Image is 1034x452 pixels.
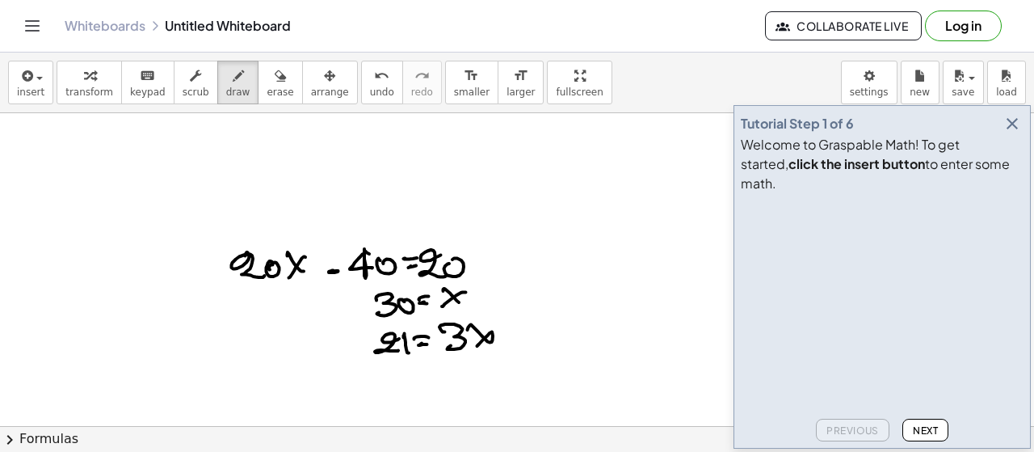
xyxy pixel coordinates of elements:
[547,61,612,104] button: fullscreen
[901,61,939,104] button: new
[361,61,403,104] button: undoundo
[850,87,889,98] span: settings
[140,66,155,86] i: keyboard
[996,87,1017,98] span: load
[226,87,250,98] span: draw
[925,11,1002,41] button: Log in
[414,66,430,86] i: redo
[841,61,897,104] button: settings
[258,61,302,104] button: erase
[779,19,908,33] span: Collaborate Live
[913,425,938,437] span: Next
[57,61,122,104] button: transform
[311,87,349,98] span: arrange
[374,66,389,86] i: undo
[302,61,358,104] button: arrange
[498,61,544,104] button: format_sizelarger
[217,61,259,104] button: draw
[464,66,479,86] i: format_size
[411,87,433,98] span: redo
[121,61,174,104] button: keyboardkeypad
[370,87,394,98] span: undo
[506,87,535,98] span: larger
[17,87,44,98] span: insert
[19,13,45,39] button: Toggle navigation
[765,11,922,40] button: Collaborate Live
[8,61,53,104] button: insert
[910,87,930,98] span: new
[788,155,925,172] b: click the insert button
[556,87,603,98] span: fullscreen
[65,18,145,34] a: Whiteboards
[454,87,490,98] span: smaller
[902,419,948,441] button: Next
[987,61,1026,104] button: load
[174,61,218,104] button: scrub
[445,61,498,104] button: format_sizesmaller
[741,135,1023,193] div: Welcome to Graspable Math! To get started, to enter some math.
[513,66,528,86] i: format_size
[402,61,442,104] button: redoredo
[952,87,974,98] span: save
[130,87,166,98] span: keypad
[183,87,209,98] span: scrub
[267,87,293,98] span: erase
[943,61,984,104] button: save
[65,87,113,98] span: transform
[741,114,854,133] div: Tutorial Step 1 of 6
